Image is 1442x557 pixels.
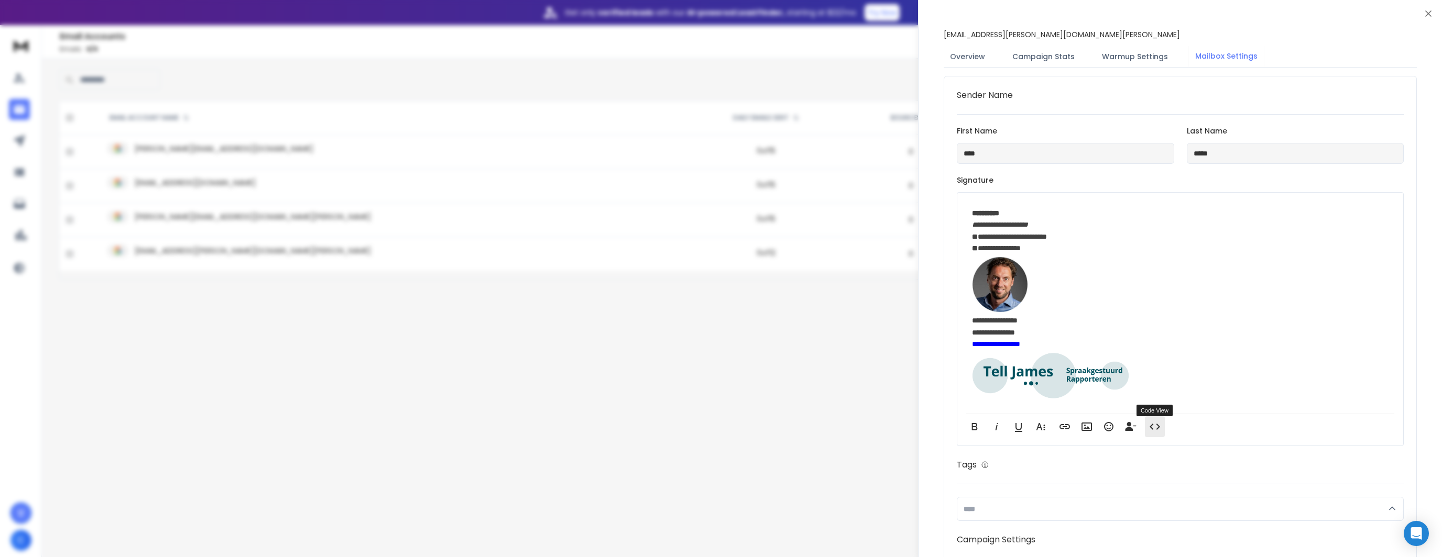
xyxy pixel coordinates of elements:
[1096,45,1174,68] button: Warmup Settings
[1137,405,1173,416] div: Code View
[1055,416,1075,437] button: Insert Link (Ctrl+K)
[957,459,977,471] h1: Tags
[957,89,1404,102] h1: Sender Name
[957,127,1174,135] label: First Name
[1099,416,1119,437] button: Emoticons
[957,176,1404,184] label: Signature
[1006,45,1081,68] button: Campaign Stats
[1121,416,1141,437] button: Insert Unsubscribe Link
[944,29,1180,40] p: [EMAIL_ADDRESS][PERSON_NAME][DOMAIN_NAME][PERSON_NAME]
[944,45,991,68] button: Overview
[1009,416,1029,437] button: Underline (Ctrl+U)
[965,416,985,437] button: Bold (Ctrl+B)
[987,416,1007,437] button: Italic (Ctrl+I)
[1187,127,1404,135] label: Last Name
[1031,416,1051,437] button: More Text
[1077,416,1097,437] button: Insert Image (Ctrl+P)
[957,533,1404,546] h1: Campaign Settings
[1404,521,1429,546] div: Open Intercom Messenger
[1189,44,1264,69] button: Mailbox Settings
